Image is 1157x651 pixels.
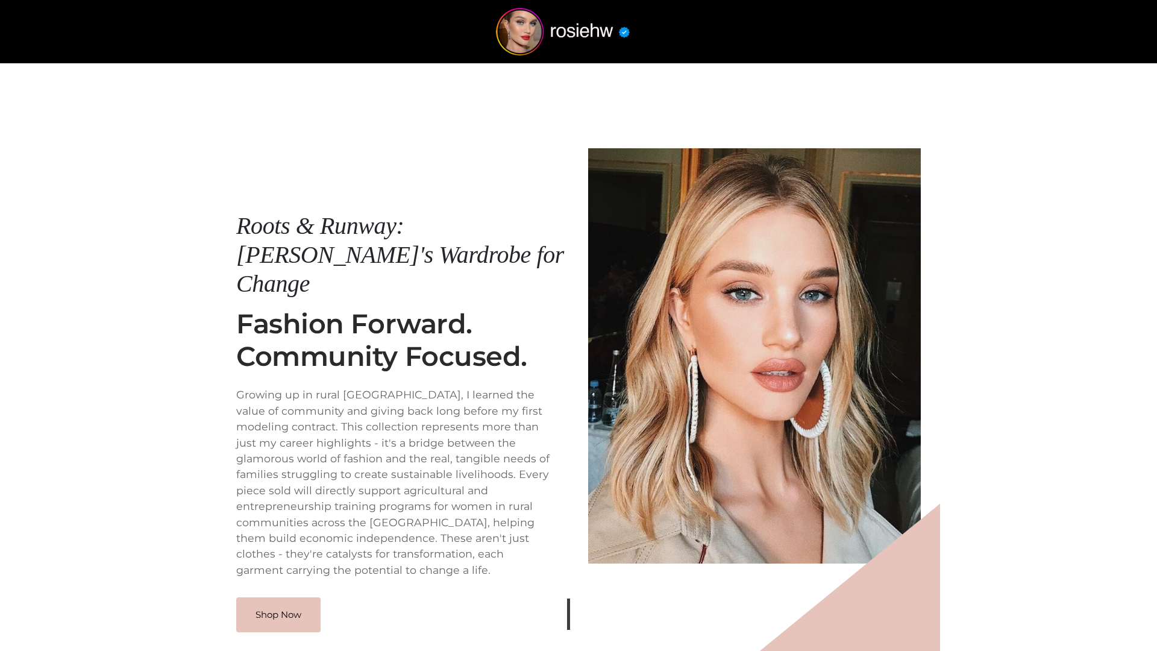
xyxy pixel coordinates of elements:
p: Growing up in rural [GEOGRAPHIC_DATA], I learned the value of community and giving back long befo... [236,387,569,578]
h2: Fashion Forward. Community Focused. [236,308,569,373]
img: rosiehw [472,8,653,55]
h1: Roots & Runway: [PERSON_NAME]'s Wardrobe for Change [236,212,569,298]
a: Shop Now [236,597,321,632]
